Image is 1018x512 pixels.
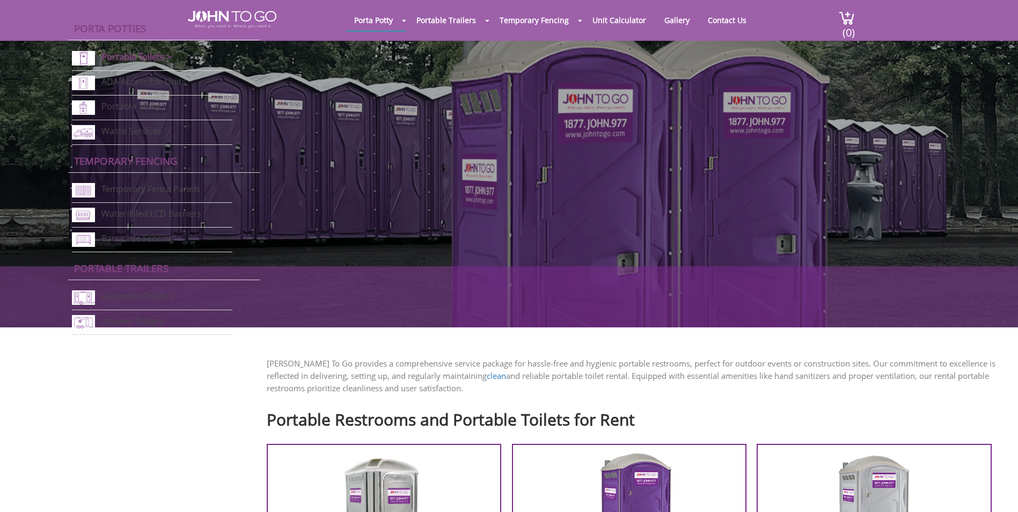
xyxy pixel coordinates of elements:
[72,290,95,305] img: restroom-trailers-new.png
[101,50,172,63] a: Portable Toilets >
[842,17,855,40] span: (0)
[700,10,755,31] a: Contact Us
[584,10,654,31] a: Unit Calculator
[72,208,95,222] img: water-filled%20barriers-new.png
[72,51,95,65] img: portable-toilets-new.png
[188,11,276,28] img: JOHN to go
[72,232,95,247] img: barricade-fencing-icon-new.png
[101,291,174,303] a: Restroom Trailers
[487,370,506,381] a: clean
[101,232,174,244] a: Barricade Fencing
[72,183,95,198] img: chan-link-fencing-new.png
[101,125,162,137] a: Waste Services
[72,315,95,330] img: shower-trailers-new.png
[74,21,146,35] a: Porta Potties
[656,10,698,31] a: Gallery
[74,261,169,275] a: Portable trailers
[72,125,95,140] img: waste-services-new.png
[267,357,1002,394] p: [PERSON_NAME] To Go provides a comprehensive service package for hassle-free and hygienic portabl...
[101,208,201,220] a: Water-filled LCD Barriers
[72,76,95,90] img: ADA-units-new.png
[267,405,1002,428] h2: Portable Restrooms and Portable Toilets for Rent
[492,10,577,31] a: Temporary Fencing
[408,10,484,31] a: Portable Trailers
[101,316,164,327] a: Shower Trailers
[101,100,159,112] a: Portable Sinks
[346,10,401,31] a: Porta Potty
[839,11,855,25] img: cart a
[72,100,95,115] img: portable-sinks-new.png
[975,469,1018,512] button: Live Chat
[74,154,178,167] a: Temporary Fencing
[101,76,186,87] a: ADA Accessible Units
[101,183,200,195] a: Temporary Fence Panels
